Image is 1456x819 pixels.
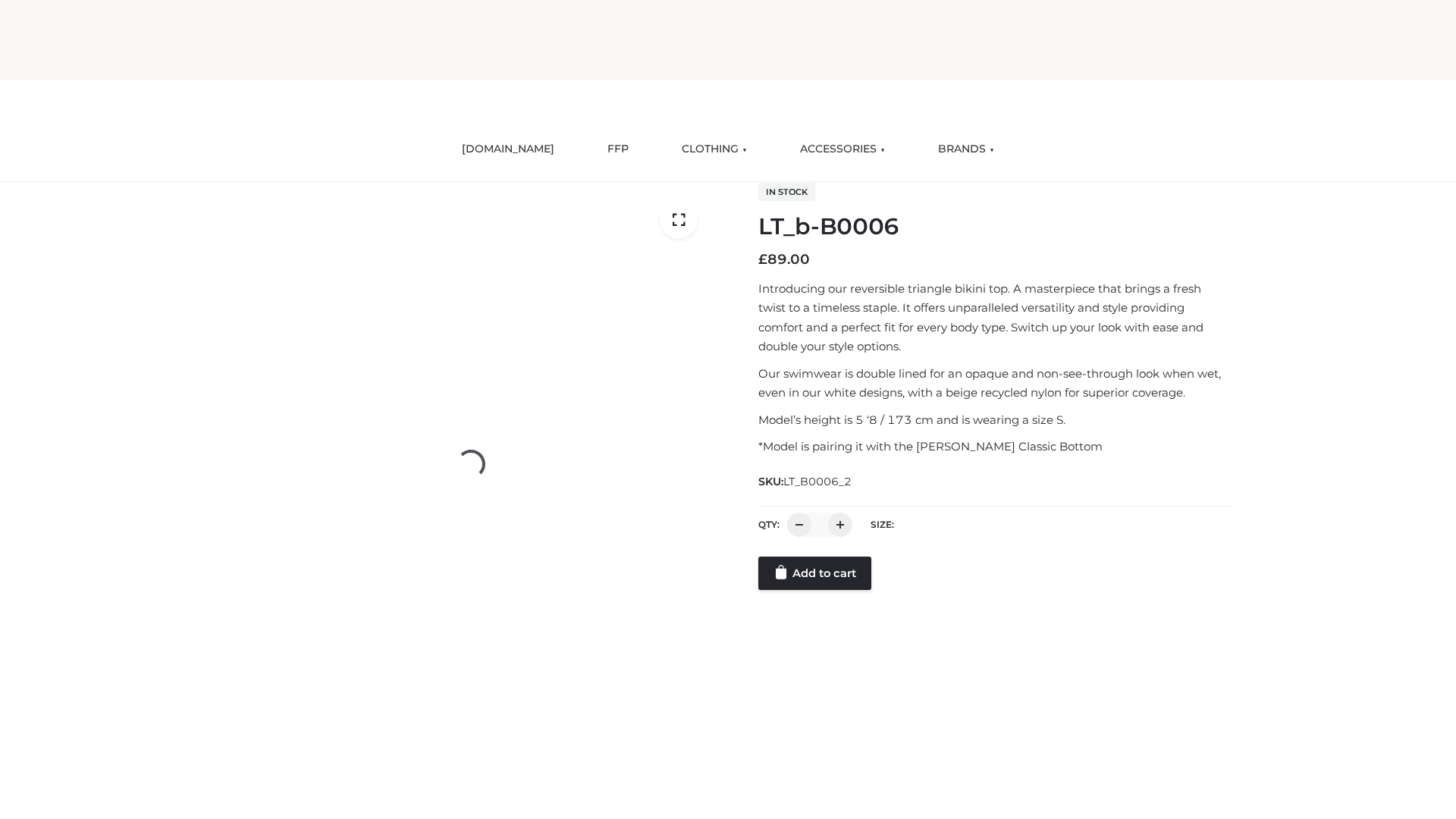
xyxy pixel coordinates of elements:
a: Add to cart [758,557,871,590]
h1: LT_b-B0006 [758,213,1231,240]
a: BRANDS [927,133,1006,166]
a: ACCESSORIES [789,133,896,166]
label: Size: [871,519,894,530]
p: *Model is pairing it with the [PERSON_NAME] Classic Bottom [758,437,1231,457]
a: [DOMAIN_NAME] [450,133,566,166]
span: In stock [758,183,815,201]
span: SKU: [758,472,853,491]
p: Model’s height is 5 ‘8 / 173 cm and is wearing a size S. [758,410,1231,430]
a: CLOTHING [670,133,758,166]
bdi: 89.00 [758,251,810,268]
p: Our swimwear is double lined for an opaque and non-see-through look when wet, even in our white d... [758,364,1231,403]
span: £ [758,251,767,268]
p: Introducing our reversible triangle bikini top. A masterpiece that brings a fresh twist to a time... [758,279,1231,356]
label: QTY: [758,519,780,530]
a: FFP [596,133,640,166]
span: LT_B0006_2 [783,475,852,488]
